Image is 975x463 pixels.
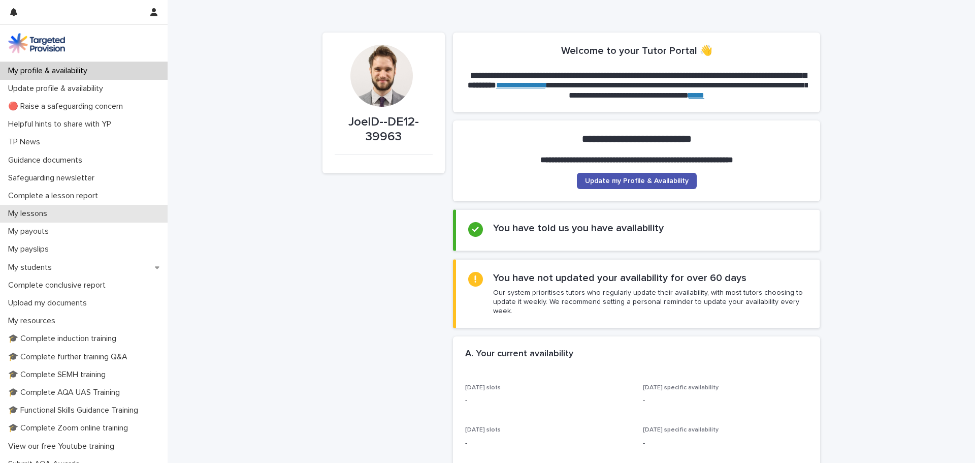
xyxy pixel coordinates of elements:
[4,442,122,451] p: View our free Youtube training
[4,244,57,254] p: My payslips
[643,438,808,449] p: -
[4,388,128,397] p: 🎓 Complete AQA UAS Training
[465,385,501,391] span: [DATE] slots
[4,370,114,380] p: 🎓 Complete SEMH training
[493,222,664,234] h2: You have told us you have availability
[4,316,63,326] p: My resources
[465,438,631,449] p: -
[4,263,60,272] p: My students
[4,406,146,415] p: 🎓 Functional Skills Guidance Training
[4,119,119,129] p: Helpful hints to share with YP
[643,427,719,433] span: [DATE] specific availability
[335,115,433,144] p: JoelD--DE12-39963
[585,177,689,184] span: Update my Profile & Availability
[4,84,111,94] p: Update profile & availability
[4,209,55,219] p: My lessons
[643,385,719,391] span: [DATE] specific availability
[4,191,106,201] p: Complete a lesson report
[4,173,103,183] p: Safeguarding newsletter
[4,298,95,308] p: Upload my documents
[493,272,746,284] h2: You have not updated your availability for over 60 days
[4,156,90,165] p: Guidance documents
[465,427,501,433] span: [DATE] slots
[4,423,136,433] p: 🎓 Complete Zoom online training
[643,395,808,406] p: -
[4,281,114,290] p: Complete conclusive report
[561,45,712,57] h2: Welcome to your Tutor Portal 👋
[4,137,48,147] p: TP News
[4,102,131,111] p: 🔴 Raise a safeguarding concern
[4,334,124,344] p: 🎓 Complete induction training
[8,33,65,53] img: M5nRWzHhSzIhMunXDL62
[577,173,697,189] a: Update my Profile & Availability
[465,395,631,406] p: -
[465,349,573,360] h2: A. Your current availability
[4,227,57,236] p: My payouts
[4,352,136,362] p: 🎓 Complete further training Q&A
[493,288,807,316] p: Our system prioritises tutors who regularly update their availability, with most tutors choosing ...
[4,66,95,76] p: My profile & availability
